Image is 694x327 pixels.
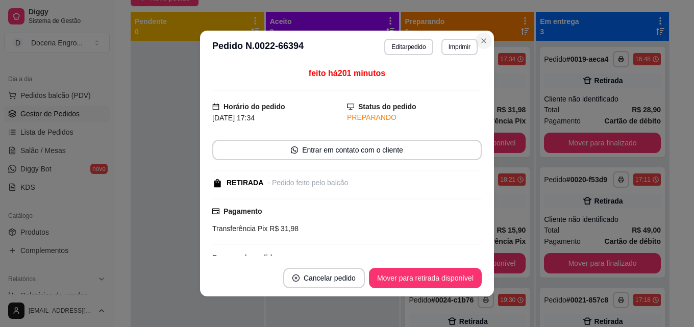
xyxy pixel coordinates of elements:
[369,268,482,288] button: Mover para retirada disponível
[212,140,482,160] button: whats-appEntrar em contato com o cliente
[347,112,482,123] div: PREPARANDO
[267,178,348,188] div: - Pedido feito pelo balcão
[212,208,219,215] span: credit-card
[212,224,267,233] span: Transferência Pix
[384,39,433,55] button: Editarpedido
[212,114,255,122] span: [DATE] 17:34
[224,103,285,111] strong: Horário do pedido
[224,207,262,215] strong: Pagamento
[212,103,219,110] span: calendar
[283,268,365,288] button: close-circleCancelar pedido
[309,69,385,78] span: feito há 201 minutos
[441,39,478,55] button: Imprimir
[212,39,304,55] h3: Pedido N. 0022-66394
[267,224,299,233] span: R$ 31,98
[476,33,492,49] button: Close
[227,178,263,188] div: RETIRADA
[291,146,298,154] span: whats-app
[212,254,277,262] strong: Resumo do pedido
[358,103,416,111] strong: Status do pedido
[292,274,300,282] span: close-circle
[347,103,354,110] span: desktop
